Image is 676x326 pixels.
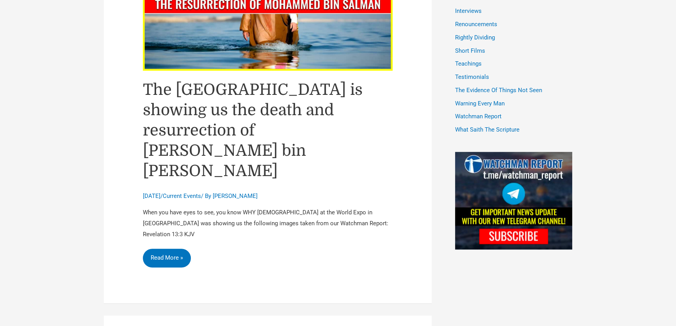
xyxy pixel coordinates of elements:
a: Read More » [143,249,191,267]
p: When you have eyes to see, you know WHY [DEMOGRAPHIC_DATA] at the World Expo in [GEOGRAPHIC_DATA]... [143,207,393,240]
a: Rightly Dividing [455,34,495,41]
span: [DATE] [143,192,160,200]
a: [PERSON_NAME] [213,192,258,200]
a: Warning Every Man [455,100,505,107]
a: Interviews [455,7,482,14]
a: The [GEOGRAPHIC_DATA] is showing us the death and resurrection of [PERSON_NAME] bin [PERSON_NAME] [143,81,363,180]
a: Current Events [163,192,201,200]
a: Teachings [455,60,482,67]
a: What Saith The Scripture [455,126,519,133]
a: The Evidence Of Things Not Seen [455,87,542,94]
a: Renouncements [455,21,497,28]
a: Watchman Report [455,113,502,120]
a: Short Films [455,47,485,54]
a: Testimonials [455,73,489,80]
div: / / By [143,192,393,201]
